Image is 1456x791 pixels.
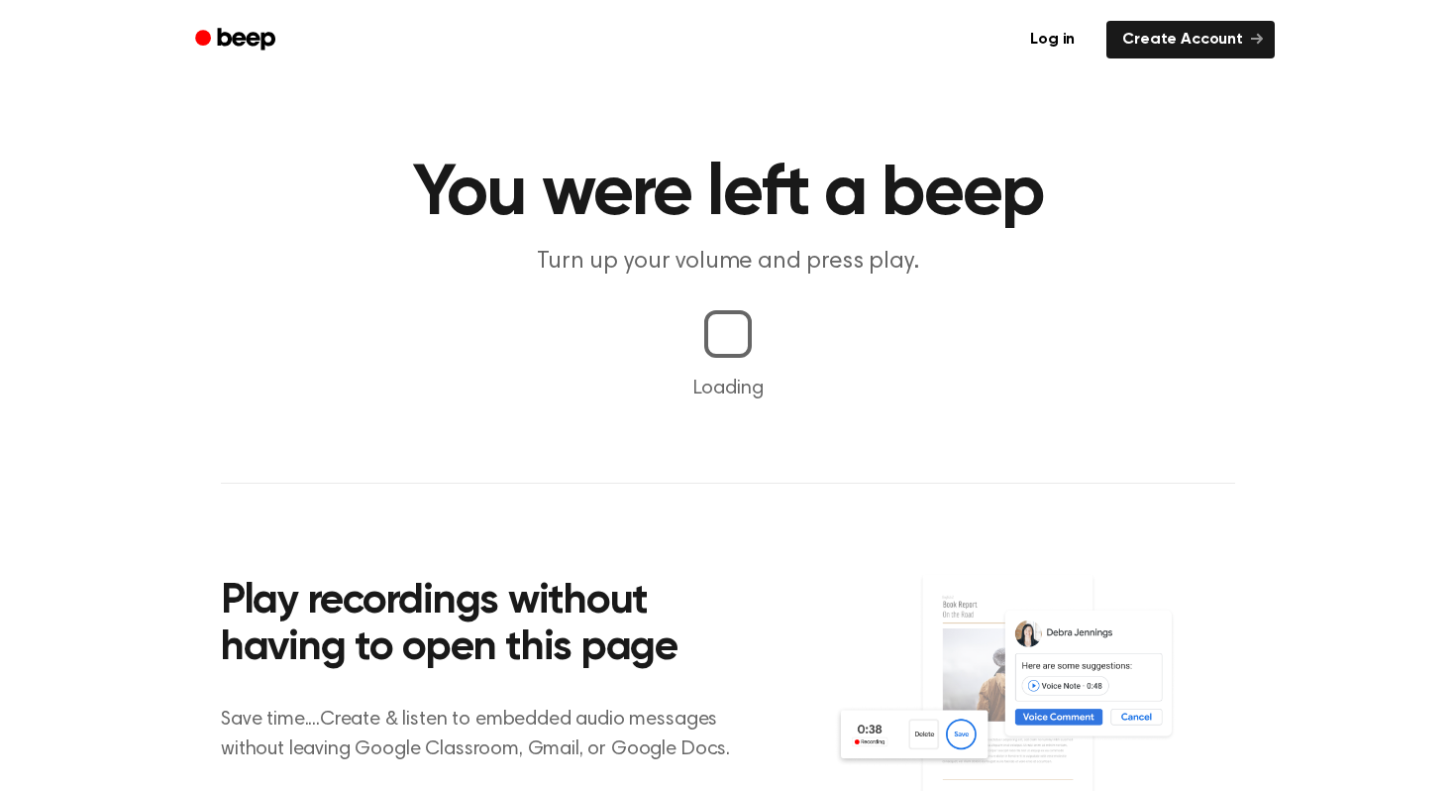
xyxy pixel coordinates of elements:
[221,705,755,764] p: Save time....Create & listen to embedded audio messages without leaving Google Classroom, Gmail, ...
[181,21,293,59] a: Beep
[348,246,1108,279] p: Turn up your volume and press play.
[1106,21,1275,58] a: Create Account
[221,579,755,673] h2: Play recordings without having to open this page
[221,159,1235,230] h1: You were left a beep
[24,374,1432,403] p: Loading
[1010,17,1094,62] a: Log in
